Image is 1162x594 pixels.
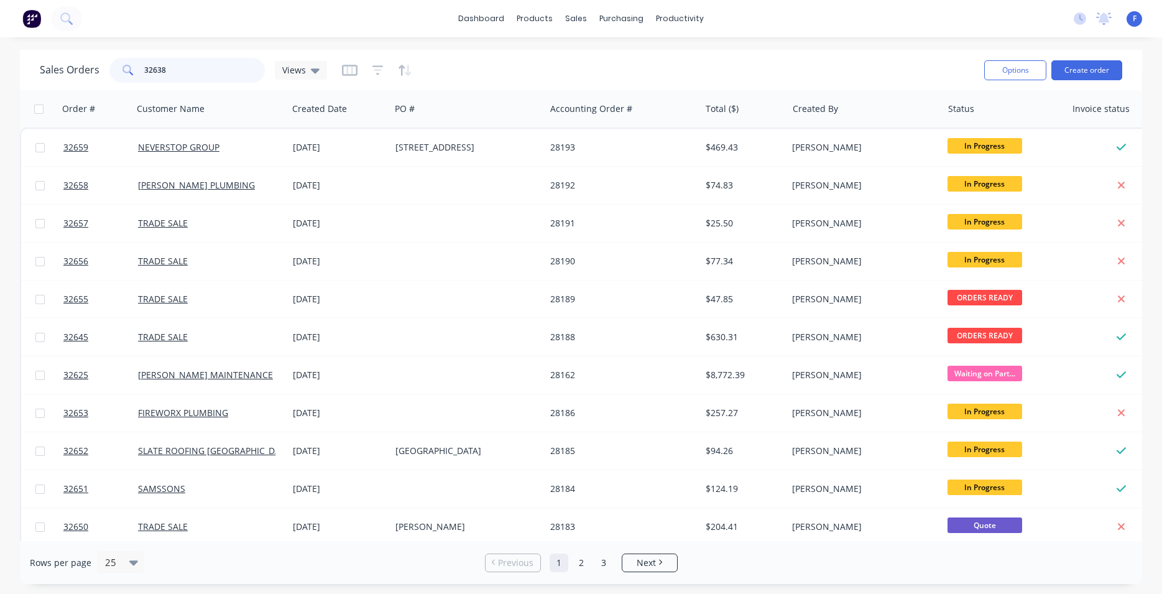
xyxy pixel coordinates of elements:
span: Next [637,557,656,569]
a: 32659 [63,129,138,166]
div: $204.41 [706,521,778,533]
a: FIREWORX PLUMBING [138,407,228,419]
div: [DATE] [293,445,385,457]
a: 32652 [63,432,138,470]
div: $77.34 [706,255,778,267]
div: $74.83 [706,179,778,192]
div: $94.26 [706,445,778,457]
span: In Progress [948,176,1022,192]
div: [DATE] [293,407,385,419]
a: NEVERSTOP GROUP [138,141,219,153]
div: Created Date [292,103,347,115]
span: F [1133,13,1137,24]
a: SAMSSONS [138,483,185,494]
div: $469.43 [706,141,778,154]
a: TRADE SALE [138,331,188,343]
input: Search... [144,58,265,83]
div: [PERSON_NAME] [792,179,930,192]
span: Previous [498,557,533,569]
span: 32659 [63,141,88,154]
a: TRADE SALE [138,255,188,267]
div: Created By [793,103,838,115]
div: [PERSON_NAME] [395,521,533,533]
span: In Progress [948,138,1022,154]
div: 28188 [550,331,688,343]
div: $257.27 [706,407,778,419]
a: TRADE SALE [138,217,188,229]
div: productivity [650,9,710,28]
div: $124.19 [706,483,778,495]
div: [DATE] [293,179,385,192]
span: In Progress [948,404,1022,419]
div: 28183 [550,521,688,533]
div: [DATE] [293,293,385,305]
div: $630.31 [706,331,778,343]
div: 28190 [550,255,688,267]
a: Previous page [486,557,540,569]
span: 32655 [63,293,88,305]
div: Order # [62,103,95,115]
div: [DATE] [293,217,385,230]
span: Quote [948,517,1022,533]
div: Accounting Order # [550,103,632,115]
a: 32655 [63,281,138,318]
div: 28192 [550,179,688,192]
div: [DATE] [293,141,385,154]
span: 32658 [63,179,88,192]
div: [PERSON_NAME] [792,483,930,495]
div: [DATE] [293,521,385,533]
a: Page 1 is your current page [550,554,568,572]
div: [PERSON_NAME] [792,521,930,533]
div: purchasing [593,9,650,28]
div: [PERSON_NAME] [792,407,930,419]
a: Page 2 [572,554,591,572]
span: 32651 [63,483,88,495]
h1: Sales Orders [40,64,99,76]
a: 32651 [63,470,138,508]
span: 32653 [63,407,88,419]
div: [DATE] [293,483,385,495]
a: 32625 [63,356,138,394]
div: $47.85 [706,293,778,305]
span: Waiting on Part... [948,366,1022,381]
span: 32645 [63,331,88,343]
div: 28162 [550,369,688,381]
div: [DATE] [293,255,385,267]
div: 28193 [550,141,688,154]
span: In Progress [948,252,1022,267]
div: [PERSON_NAME] [792,141,930,154]
div: sales [559,9,593,28]
a: 32653 [63,394,138,432]
div: [PERSON_NAME] [792,331,930,343]
a: 32656 [63,243,138,280]
span: ORDERS READY [948,290,1022,305]
span: ORDERS READY [948,328,1022,343]
a: TRADE SALE [138,521,188,532]
span: In Progress [948,480,1022,495]
a: 32645 [63,318,138,356]
div: [PERSON_NAME] [792,445,930,457]
div: $8,772.39 [706,369,778,381]
a: TRADE SALE [138,293,188,305]
span: In Progress [948,214,1022,230]
a: Page 3 [594,554,613,572]
div: Status [948,103,974,115]
a: dashboard [452,9,510,28]
img: Factory [22,9,41,28]
span: 32657 [63,217,88,230]
div: 28184 [550,483,688,495]
a: SLATE ROOFING [GEOGRAPHIC_DATA] [138,445,293,457]
div: [STREET_ADDRESS] [395,141,533,154]
div: 28185 [550,445,688,457]
div: 28191 [550,217,688,230]
span: In Progress [948,442,1022,457]
div: [PERSON_NAME] [792,217,930,230]
a: [PERSON_NAME] PLUMBING [138,179,255,191]
a: 32658 [63,167,138,204]
span: 32656 [63,255,88,267]
span: Rows per page [30,557,91,569]
div: 28189 [550,293,688,305]
div: products [510,9,559,28]
a: 32650 [63,508,138,545]
a: Next page [622,557,677,569]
